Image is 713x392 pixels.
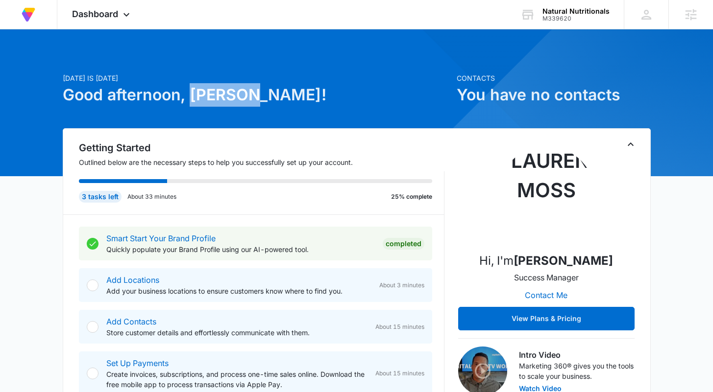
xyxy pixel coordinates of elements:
[514,254,613,268] strong: [PERSON_NAME]
[457,83,651,107] h1: You have no contacts
[375,369,424,378] span: About 15 minutes
[106,358,169,368] a: Set Up Payments
[519,349,635,361] h3: Intro Video
[63,73,451,83] p: [DATE] is [DATE]
[106,317,156,326] a: Add Contacts
[79,157,444,167] p: Outlined below are the necessary steps to help you successfully set up your account.
[127,192,176,201] p: About 33 minutes
[106,233,216,243] a: Smart Start Your Brand Profile
[72,9,118,19] span: Dashboard
[497,146,595,244] img: Lauren Moss
[383,238,424,250] div: Completed
[106,244,375,254] p: Quickly populate your Brand Profile using our AI-powered tool.
[106,275,159,285] a: Add Locations
[63,83,451,107] h1: Good afternoon, [PERSON_NAME]!
[379,281,424,290] span: About 3 minutes
[457,73,651,83] p: Contacts
[625,138,637,150] button: Toggle Collapse
[106,369,368,390] p: Create invoices, subscriptions, and process one-time sales online. Download the free mobile app t...
[106,327,368,338] p: Store customer details and effortlessly communicate with them.
[542,15,610,22] div: account id
[79,140,444,155] h2: Getting Started
[519,361,635,381] p: Marketing 360® gives you the tools to scale your business.
[391,192,432,201] p: 25% complete
[515,283,577,307] button: Contact Me
[479,252,613,270] p: Hi, I'm
[106,286,371,296] p: Add your business locations to ensure customers know where to find you.
[458,307,635,330] button: View Plans & Pricing
[542,7,610,15] div: account name
[20,6,37,23] img: Volusion
[375,323,424,331] span: About 15 minutes
[79,191,122,203] div: 3 tasks left
[519,385,562,392] button: Watch Video
[514,272,579,283] p: Success Manager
